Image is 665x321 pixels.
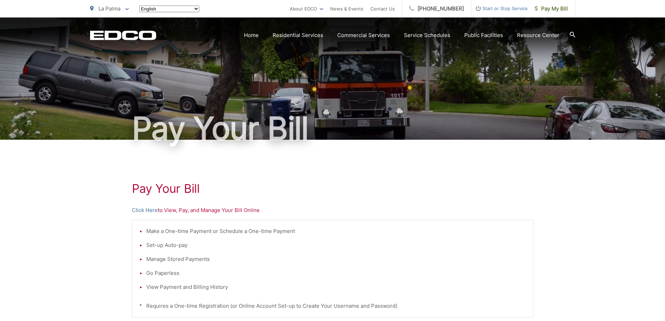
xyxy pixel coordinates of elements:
[132,182,533,196] h1: Pay Your Bill
[146,241,526,249] li: Set-up Auto-pay
[98,5,120,12] span: La Palma
[404,31,450,39] a: Service Schedules
[146,283,526,291] li: View Payment and Billing History
[132,206,533,214] p: to View, Pay, and Manage Your Bill Online
[146,227,526,235] li: Make a One-time Payment or Schedule a One-time Payment
[290,5,323,13] a: About EDCO
[132,206,158,214] a: Click Here
[139,302,526,310] p: * Requires a One-time Registration (or Online Account Set-up to Create Your Username and Password)
[370,5,395,13] a: Contact Us
[337,31,390,39] a: Commercial Services
[146,255,526,263] li: Manage Stored Payments
[464,31,503,39] a: Public Facilities
[90,30,156,40] a: EDCD logo. Return to the homepage.
[517,31,559,39] a: Resource Center
[330,5,363,13] a: News & Events
[146,269,526,277] li: Go Paperless
[535,5,568,13] span: Pay My Bill
[244,31,259,39] a: Home
[273,31,323,39] a: Residential Services
[139,6,199,12] select: Select a language
[90,111,575,146] h1: Pay Your Bill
